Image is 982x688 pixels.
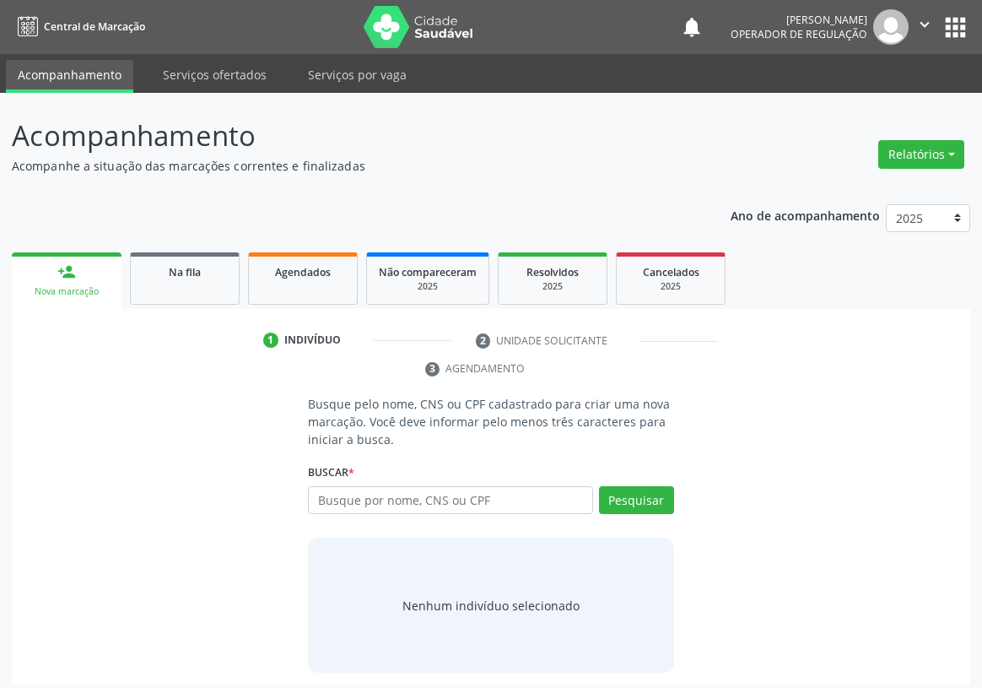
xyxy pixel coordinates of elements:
[44,19,145,34] span: Central de Marcação
[284,333,341,348] div: Indivíduo
[24,285,110,298] div: Nova marcação
[680,15,704,39] button: notifications
[526,265,579,279] span: Resolvidos
[402,597,580,615] div: Nenhum indivíduo selecionado
[57,263,76,281] div: person_add
[151,60,278,89] a: Serviços ofertados
[629,280,713,293] div: 2025
[12,115,683,157] p: Acompanhamento
[873,9,909,45] img: img
[308,486,593,515] input: Busque por nome, CNS ou CPF
[643,265,699,279] span: Cancelados
[941,13,970,42] button: apps
[12,13,145,41] a: Central de Marcação
[263,333,278,348] div: 1
[169,265,201,279] span: Na fila
[6,60,133,93] a: Acompanhamento
[296,60,418,89] a: Serviços por vaga
[909,9,941,45] button: 
[379,265,477,279] span: Não compareceram
[731,204,880,225] p: Ano de acompanhamento
[731,27,867,41] span: Operador de regulação
[379,280,477,293] div: 2025
[599,486,674,515] button: Pesquisar
[915,15,934,34] i: 
[308,460,354,486] label: Buscar
[878,140,964,169] button: Relatórios
[731,13,867,27] div: [PERSON_NAME]
[510,280,595,293] div: 2025
[275,265,331,279] span: Agendados
[308,395,674,448] p: Busque pelo nome, CNS ou CPF cadastrado para criar uma nova marcação. Você deve informar pelo men...
[12,157,683,175] p: Acompanhe a situação das marcações correntes e finalizadas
